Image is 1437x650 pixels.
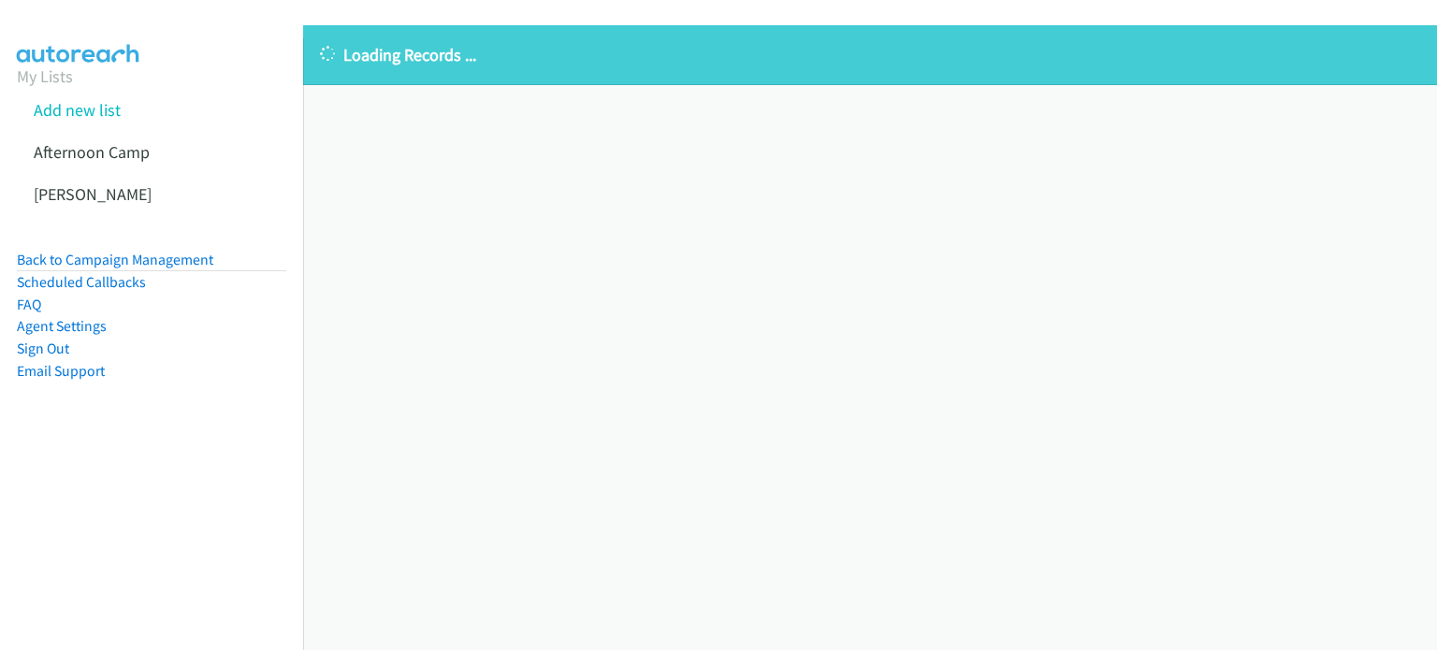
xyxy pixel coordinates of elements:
[17,296,41,313] a: FAQ
[17,339,69,357] a: Sign Out
[34,99,121,121] a: Add new list
[17,273,146,291] a: Scheduled Callbacks
[320,42,1420,67] p: Loading Records ...
[17,65,73,87] a: My Lists
[17,317,107,335] a: Agent Settings
[34,141,150,163] a: Afternoon Camp
[17,251,213,268] a: Back to Campaign Management
[34,183,152,205] a: [PERSON_NAME]
[17,362,105,380] a: Email Support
